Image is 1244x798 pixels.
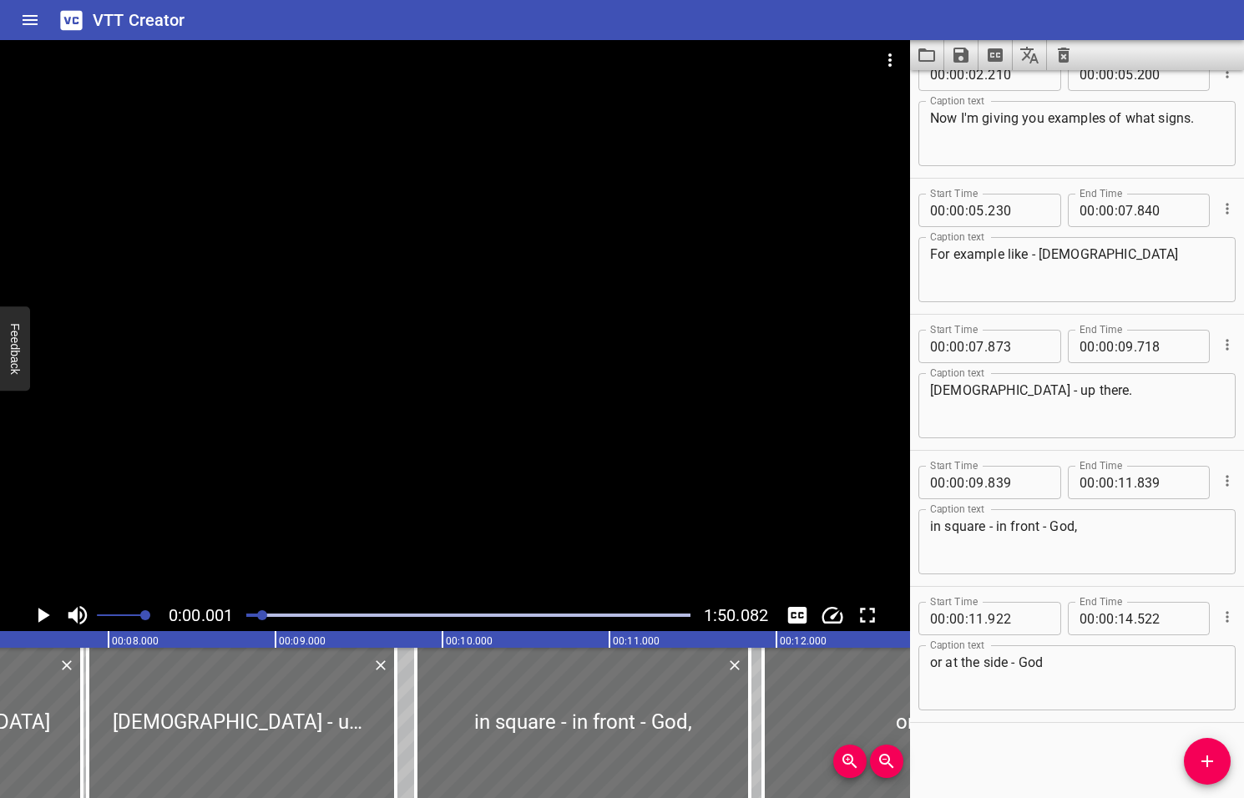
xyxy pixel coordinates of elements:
[724,654,746,676] button: Delete
[949,330,965,363] input: 00
[984,602,988,635] span: .
[979,40,1013,70] button: Extract captions from video
[1115,330,1118,363] span: :
[1216,323,1236,366] div: Cue Options
[56,654,78,676] button: Delete
[1099,466,1115,499] input: 00
[1134,466,1137,499] span: .
[1095,602,1099,635] span: :
[1118,466,1134,499] input: 11
[1216,187,1236,230] div: Cue Options
[704,605,768,625] span: Video Duration
[1099,330,1115,363] input: 00
[1137,58,1198,91] input: 200
[946,194,949,227] span: :
[833,745,867,778] button: Zoom In
[988,58,1049,91] input: 210
[1134,194,1137,227] span: .
[930,518,1224,566] textarea: in square - in front - God,
[370,654,392,676] button: Delete
[1137,602,1198,635] input: 522
[1013,40,1047,70] button: Translate captions
[984,330,988,363] span: .
[946,330,949,363] span: :
[1080,466,1095,499] input: 00
[1054,45,1074,65] svg: Clear captions
[870,40,910,80] button: Video Options
[93,7,185,33] h6: VTT Creator
[27,599,58,631] button: Play/Pause
[968,330,984,363] input: 07
[968,194,984,227] input: 05
[944,40,979,70] button: Save captions to file
[1184,738,1231,785] button: Add Cue
[1080,58,1095,91] input: 00
[1137,330,1198,363] input: 718
[984,194,988,227] span: .
[949,466,965,499] input: 00
[1047,40,1080,70] button: Clear captions
[965,466,968,499] span: :
[965,602,968,635] span: :
[930,246,1224,294] textarea: For example like - [DEMOGRAPHIC_DATA]
[984,58,988,91] span: .
[613,635,660,647] text: 00:11.000
[870,745,903,778] button: Zoom Out
[1095,194,1099,227] span: :
[930,654,1224,702] textarea: or at the side - God
[1080,602,1095,635] input: 00
[1134,602,1137,635] span: .
[1080,194,1095,227] input: 00
[930,382,1224,430] textarea: [DEMOGRAPHIC_DATA] - up there.
[988,466,1049,499] input: 839
[946,466,949,499] span: :
[112,635,159,647] text: 00:08.000
[169,605,233,625] span: Current Time
[1115,602,1118,635] span: :
[1118,602,1134,635] input: 14
[852,599,883,631] button: Toggle fullscreen
[1099,58,1115,91] input: 00
[930,194,946,227] input: 00
[1216,459,1236,503] div: Cue Options
[949,58,965,91] input: 00
[988,194,1049,227] input: 230
[780,635,827,647] text: 00:12.000
[968,58,984,91] input: 02
[1095,58,1099,91] span: :
[1118,330,1134,363] input: 09
[1216,62,1238,83] button: Cue Options
[968,602,984,635] input: 11
[949,194,965,227] input: 00
[1216,334,1238,356] button: Cue Options
[1115,466,1118,499] span: :
[1118,58,1134,91] input: 05
[1115,58,1118,91] span: :
[946,58,949,91] span: :
[988,330,1049,363] input: 873
[984,466,988,499] span: .
[910,40,944,70] button: Load captions from file
[965,194,968,227] span: :
[930,602,946,635] input: 00
[246,614,690,617] div: Play progress
[965,330,968,363] span: :
[985,45,1005,65] svg: Extract captions from video
[1134,330,1137,363] span: .
[949,602,965,635] input: 00
[446,635,493,647] text: 00:10.000
[930,110,1224,158] textarea: Now I'm giving you examples of what signs.
[140,610,150,620] span: Set video volume
[930,58,946,91] input: 00
[279,635,326,647] text: 00:09.000
[1216,198,1238,220] button: Cue Options
[1137,466,1198,499] input: 839
[781,599,813,631] button: Toggle captions
[1080,330,1095,363] input: 00
[930,330,946,363] input: 00
[1099,194,1115,227] input: 00
[1095,330,1099,363] span: :
[1216,470,1238,492] button: Cue Options
[724,654,743,676] div: Delete Cue
[965,58,968,91] span: :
